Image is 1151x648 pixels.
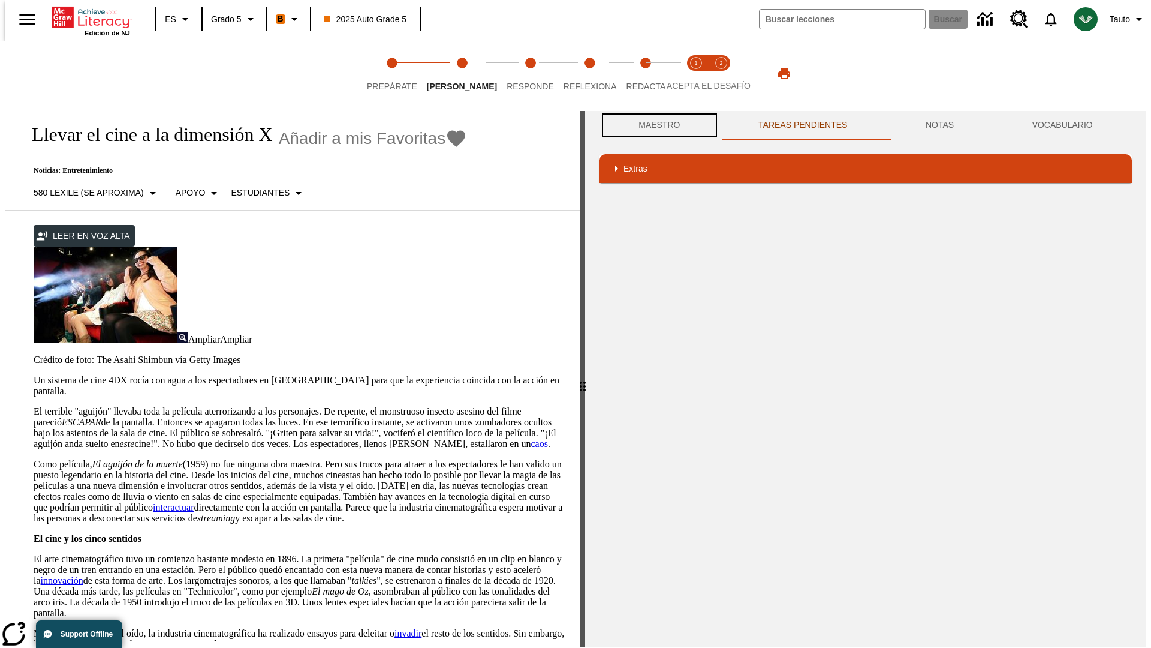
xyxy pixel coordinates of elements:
[41,575,83,586] a: innovación
[765,63,803,85] button: Imprimir
[171,182,227,204] button: Tipo de apoyo, Apoyo
[34,554,566,619] p: El arte cinematográfico tuvo un comienzo bastante modesto en 1896. La primera "película" de cine ...
[5,111,580,641] div: reading
[554,41,626,107] button: Reflexiona step 4 of 5
[197,513,235,523] em: streaming
[357,41,427,107] button: Prepárate step 1 of 5
[352,575,377,586] em: talkies
[177,332,188,343] img: Ampliar
[188,334,220,344] span: Ampliar
[165,13,176,26] span: ES
[507,82,554,91] span: Responde
[531,439,547,449] a: caos
[599,111,1132,140] div: Instructional Panel Tabs
[324,13,407,26] span: 2025 Auto Grade 5
[34,247,177,343] img: El panel situado frente a los asientos rocía con agua nebulizada al feliz público en un cine equi...
[617,41,676,107] button: Redacta step 5 of 5
[970,3,1003,36] a: Centro de información
[10,2,45,37] button: Abrir el menú lateral
[1003,3,1035,35] a: Centro de recursos, Se abrirá en una pestaña nueva.
[62,417,101,427] em: ESCAPAR
[1110,13,1130,26] span: Tauto
[34,375,566,397] p: Un sistema de cine 4DX rocía con agua a los espectadores en [GEOGRAPHIC_DATA] para que la experie...
[312,586,369,596] em: El mago de Oz
[427,82,497,91] span: [PERSON_NAME]
[29,182,165,204] button: Seleccione Lexile, 580 Lexile (Se aproxima)
[1066,4,1105,35] button: Escoja un nuevo avatar
[1074,7,1098,31] img: avatar image
[211,13,242,26] span: Grado 5
[120,439,135,449] em: este
[394,628,421,638] a: invadir
[667,81,751,91] span: ACEPTA EL DESAFÍO
[34,406,566,449] p: El terrible "aguijón" llevaba toda la película aterrorizando a los personajes. De repente, el mon...
[61,630,113,638] span: Support Offline
[417,41,507,107] button: Lee step 2 of 5
[36,620,122,648] button: Support Offline
[719,111,887,140] button: TAREAS PENDIENTES
[564,82,617,91] span: Reflexiona
[34,533,141,544] strong: El cine y los cinco sentidos
[599,154,1132,183] div: Extras
[679,41,713,107] button: Acepta el desafío lee step 1 of 2
[19,124,273,146] h1: Llevar el cine a la dimensión X
[220,334,252,344] span: Ampliar
[367,82,417,91] span: Prepárate
[19,166,467,175] p: Noticias: Entretenimiento
[704,41,739,107] button: Acepta el desafío contesta step 2 of 2
[1035,4,1066,35] a: Notificaciones
[34,225,135,247] button: Leer en voz alta
[993,111,1132,140] button: VOCABULARIO
[92,459,183,469] em: El aguijón de la muerte
[585,111,1146,647] div: activity
[34,355,566,365] p: Crédito de foto: The Asahi Shimbun vía Getty Images
[206,8,263,30] button: Grado: Grado 5, Elige un grado
[279,129,446,148] span: Añadir a mis Favoritas
[159,8,198,30] button: Lenguaje: ES, Selecciona un idioma
[153,502,194,512] a: interactuar
[34,187,144,199] p: 580 Lexile (Se aproxima)
[231,187,290,199] p: Estudiantes
[271,8,306,30] button: Boost El color de la clase es anaranjado. Cambiar el color de la clase.
[34,459,566,524] p: Como película, (1959) no fue ninguna obra maestra. Pero sus trucos para atraer a los espectadores...
[497,41,564,107] button: Responde step 3 of 5
[279,128,468,149] button: Añadir a mis Favoritas - Llevar el cine a la dimensión X
[1105,8,1151,30] button: Perfil/Configuración
[694,60,697,66] text: 1
[52,4,130,37] div: Portada
[719,60,722,66] text: 2
[887,111,993,140] button: NOTAS
[176,187,206,199] p: Apoyo
[226,182,311,204] button: Seleccionar estudiante
[85,29,130,37] span: Edición de NJ
[760,10,925,29] input: Buscar campo
[623,163,647,175] p: Extras
[599,111,719,140] button: Maestro
[580,111,585,647] div: Pulsa la tecla de intro o la barra espaciadora y luego presiona las flechas de derecha e izquierd...
[278,11,284,26] span: B
[626,82,666,91] span: Redacta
